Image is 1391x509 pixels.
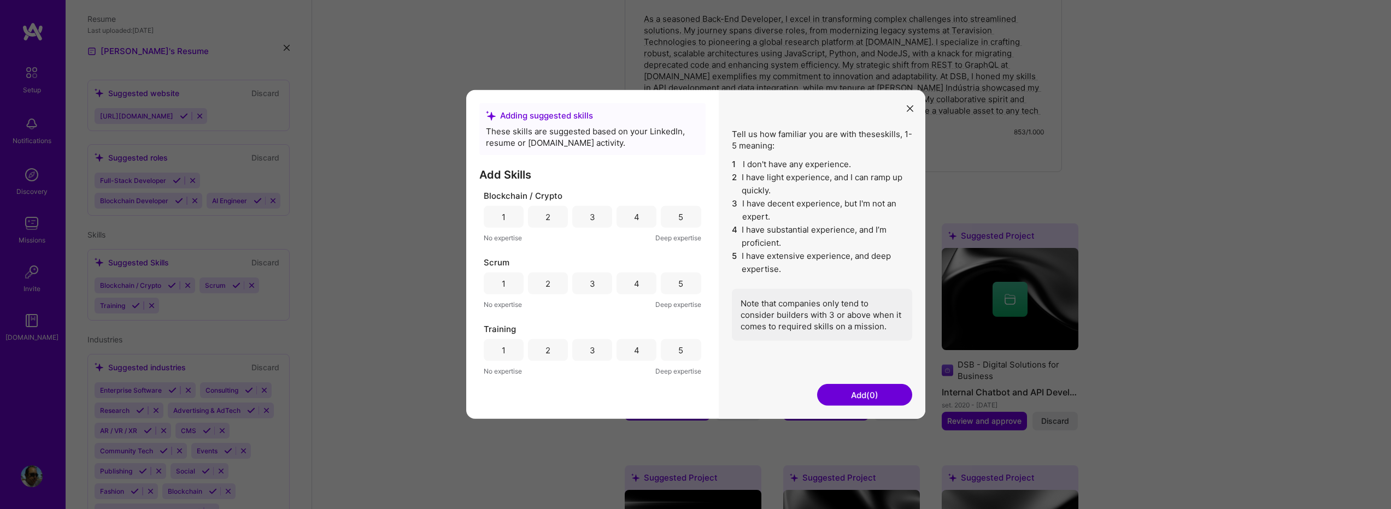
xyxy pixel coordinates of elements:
[545,344,550,356] div: 2
[732,250,738,276] span: 5
[484,365,522,377] span: No expertise
[655,232,701,244] span: Deep expertise
[907,105,913,112] i: icon Close
[466,90,925,419] div: modal
[817,384,912,406] button: Add(0)
[732,128,912,341] div: Tell us how familiar you are with these skills , 1-5 meaning:
[655,365,701,377] span: Deep expertise
[484,190,562,202] span: Blockchain / Crypto
[590,211,595,222] div: 3
[732,171,912,197] li: I have light experience, and I can ramp up quickly.
[484,257,509,268] span: Scrum
[732,197,738,223] span: 3
[502,344,506,356] div: 1
[486,110,699,121] div: Adding suggested skills
[634,344,639,356] div: 4
[732,223,738,250] span: 4
[732,158,738,171] span: 1
[634,211,639,222] div: 4
[634,277,639,289] div: 4
[484,299,522,310] span: No expertise
[545,211,550,222] div: 2
[486,110,496,120] i: icon SuggestedTeams
[545,277,550,289] div: 2
[732,223,912,250] li: I have substantial experience, and I’m proficient.
[655,299,701,310] span: Deep expertise
[590,277,595,289] div: 3
[678,211,683,222] div: 5
[732,197,912,223] li: I have decent experience, but I'm not an expert.
[486,126,699,149] div: These skills are suggested based on your LinkedIn, resume or [DOMAIN_NAME] activity.
[732,289,912,341] div: Note that companies only tend to consider builders with 3 or above when it comes to required skil...
[732,250,912,276] li: I have extensive experience, and deep expertise.
[678,344,683,356] div: 5
[502,211,506,222] div: 1
[732,158,912,171] li: I don't have any experience.
[590,344,595,356] div: 3
[502,277,506,289] div: 1
[732,171,738,197] span: 2
[484,323,516,335] span: Training
[484,232,522,244] span: No expertise
[678,277,683,289] div: 5
[479,168,706,181] h3: Add Skills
